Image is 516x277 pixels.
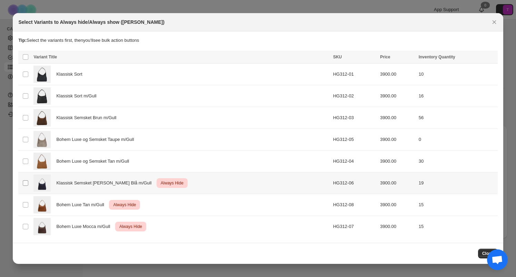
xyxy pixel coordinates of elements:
[378,129,417,151] td: 3900.00
[33,218,51,235] img: Tulum-mocca-bohem-front-hippigrace.jpg
[159,179,185,187] span: Always Hide
[33,174,51,192] img: Tulum-semsket-bla-front-hippigrace.jpg
[417,129,498,151] td: 0
[378,107,417,129] td: 3900.00
[18,19,164,26] h2: Select Variants to Always hide/Always show ([PERSON_NAME])
[118,222,143,231] span: Always Hide
[33,87,51,105] img: Hippi-Grace-Tulum-sort-gull.jpg
[419,55,455,59] span: Inventory Quantity
[33,55,57,59] span: Variant Title
[33,153,51,170] img: Hippi-Grace-Tulum-tan-front.jpg
[56,136,138,143] span: Bohem Luxe og Semsket Taupe m/Gull
[378,194,417,216] td: 3900.00
[56,180,155,187] span: Klassisk Semsket [PERSON_NAME] Blå m/Gull
[378,151,417,172] td: 3900.00
[417,107,498,129] td: 56
[18,38,27,43] strong: Tip:
[56,114,120,121] span: Klassisk Semsket Brun m/Gull
[478,249,498,258] button: Close
[417,64,498,85] td: 10
[33,131,51,148] img: tulum_semsket__bohem_luxe_taupe_m_gull.jpg
[378,172,417,194] td: 3900.00
[331,172,378,194] td: HG312-06
[380,55,390,59] span: Price
[331,85,378,107] td: HG312-02
[18,37,497,44] p: Select the variants first, then you'll see bulk action buttons
[33,109,51,126] img: Hippi-Grace-Tulum-brun-semsket.jpg
[489,17,499,27] button: Close
[378,216,417,238] td: 3900.00
[112,201,137,209] span: Always Hide
[56,93,100,99] span: Klassisk Sort m/Gull
[487,249,508,270] div: Open chat
[331,216,378,238] td: HG312-07
[56,71,86,78] span: Klassisk Sort
[331,194,378,216] td: HG312-08
[417,194,498,216] td: 15
[417,151,498,172] td: 30
[333,55,342,59] span: SKU
[417,172,498,194] td: 19
[33,66,51,83] img: tulum_klassisk_sort.jpg
[417,85,498,107] td: 16
[378,64,417,85] td: 3900.00
[331,129,378,151] td: HG312-05
[331,107,378,129] td: HG312-03
[56,223,114,230] span: Bohem Luxe Mocca m/Gull
[482,251,494,256] span: Close
[331,151,378,172] td: HG312-04
[56,158,133,165] span: Bohem Luxe og Semsket Tan m/Gull
[378,85,417,107] td: 3900.00
[331,64,378,85] td: HG312-01
[56,201,108,208] span: Bohem Luxe Tan m/Gull
[33,196,51,213] img: tulum-tan-bohem-hippigrace-front.jpg
[417,216,498,238] td: 15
